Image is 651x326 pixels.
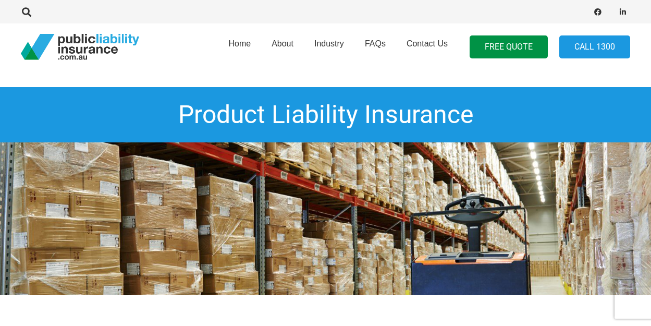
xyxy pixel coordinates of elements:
span: Contact Us [407,39,448,48]
a: FAQs [354,20,396,74]
a: Search [16,7,37,17]
a: FREE QUOTE [470,35,548,59]
a: Call 1300 [559,35,630,59]
a: pli_logotransparent [21,34,139,60]
a: Facebook [591,5,605,19]
span: Industry [314,39,344,48]
a: Contact Us [396,20,458,74]
a: About [261,20,304,74]
span: Home [228,39,251,48]
span: FAQs [365,39,386,48]
a: LinkedIn [616,5,630,19]
a: Industry [304,20,354,74]
span: About [272,39,293,48]
a: Home [218,20,261,74]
